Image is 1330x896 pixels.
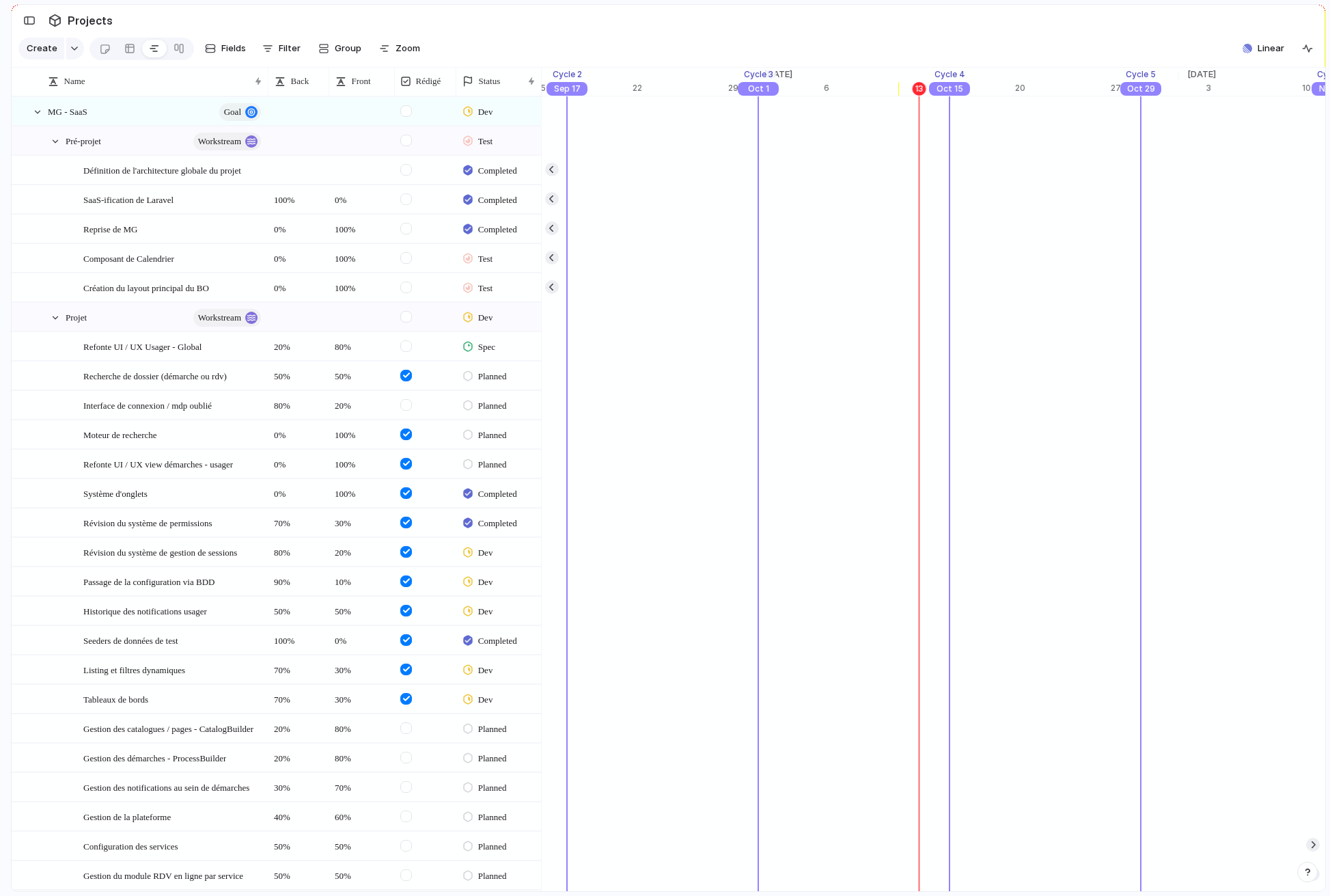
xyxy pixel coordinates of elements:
span: 0% [268,421,328,442]
div: 13 [913,82,926,96]
span: 100% [329,450,393,472]
span: 100% [329,245,393,266]
span: 30% [329,685,393,707]
span: Interface de connexion / mdp oublié [83,397,212,413]
div: Cycle 4 [932,68,968,81]
span: Filter [279,42,301,55]
span: 70% [329,774,393,795]
span: 0% [268,245,328,266]
span: Dev [478,546,493,560]
div: Oct 1 [738,82,779,96]
span: Completed [478,193,517,207]
span: Gestion des catalogues / pages - CatalogBuilder [83,720,253,736]
span: 0% [268,450,328,472]
span: Listing et filtres dynamiques [83,662,185,677]
span: 20% [329,392,393,413]
div: Cycle 5 [1123,68,1159,81]
span: Pré-projet [66,133,101,148]
span: 50% [329,362,393,383]
span: Passage de la configuration via BDD [83,573,214,589]
span: [DATE] [1179,68,1224,81]
span: Gestion du module RDV en ligne par service [83,867,243,883]
span: 20% [268,333,328,354]
span: 0% [268,480,328,501]
button: Group [311,38,368,59]
span: Moteur de recherche [83,426,157,442]
span: Révision du système de gestion de sessions [83,544,237,560]
span: 30% [329,509,393,530]
span: workstream [198,132,241,151]
span: Dev [478,575,493,589]
span: 0% [329,627,393,648]
span: Completed [478,517,517,530]
span: Linear [1258,42,1284,55]
span: Définition de l'architecture globale du projet [83,162,241,178]
span: 60% [329,803,393,824]
button: Zoom [374,38,426,59]
span: Reprise de MG [83,221,137,236]
span: 50% [268,362,328,383]
div: Cycle 2 [550,68,585,81]
span: Configuration des services [83,838,178,854]
span: Dev [478,105,493,119]
div: 3 [1206,82,1302,94]
span: Planned [478,869,507,883]
span: Recherche de dossier (démarche ou rdv) [83,368,227,383]
span: Completed [478,487,517,501]
div: 27 [1111,82,1179,94]
span: 20% [329,539,393,560]
span: Spec [478,340,495,354]
span: Create [27,42,57,55]
span: Gestion des notifications au sein de démarches [83,779,249,795]
span: Planned [478,370,507,383]
span: Zoom [396,42,420,55]
span: Dev [478,311,493,325]
span: 50% [329,862,393,883]
span: 30% [329,656,393,677]
span: 100% [329,480,393,501]
span: Tableaux de bords [83,691,148,707]
span: Planned [478,429,507,442]
div: 20 [1015,82,1111,94]
span: 40% [268,803,328,824]
span: 100% [329,421,393,442]
button: Linear [1237,38,1290,59]
button: Create [18,38,64,59]
span: Dev [478,664,493,677]
span: Historique des notifications usager [83,603,207,619]
div: Sep 17 [546,82,587,96]
span: Dev [478,605,493,619]
span: MG - SaaS [48,103,87,119]
span: 50% [329,597,393,619]
span: Completed [478,164,517,178]
span: 20% [268,715,328,736]
span: Planned [478,752,507,765]
span: Refonte UI / UX Usager - Global [83,338,202,354]
span: 70% [268,656,328,677]
span: Planned [478,781,507,795]
span: Test [478,252,493,266]
span: [DATE] [756,68,801,81]
div: Oct 29 [1120,82,1161,96]
span: Création du layout principal du BO [83,280,209,295]
div: 29 [728,82,756,94]
span: 70% [268,685,328,707]
span: Dev [478,693,493,707]
span: Révision du système de permissions [83,515,212,530]
span: 80% [329,333,393,354]
span: workstream [198,308,241,327]
div: 6 [824,82,919,94]
span: 80% [268,392,328,413]
span: Test [478,282,493,295]
span: Seeders de données de test [83,632,178,648]
span: Planned [478,840,507,854]
span: Système d'onglets [83,485,148,501]
span: 100% [268,627,328,648]
span: Fields [221,42,246,55]
span: 50% [268,862,328,883]
span: 80% [329,744,393,765]
span: Projects [65,8,115,33]
span: Planned [478,458,507,472]
span: Planned [478,811,507,824]
span: 80% [268,539,328,560]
